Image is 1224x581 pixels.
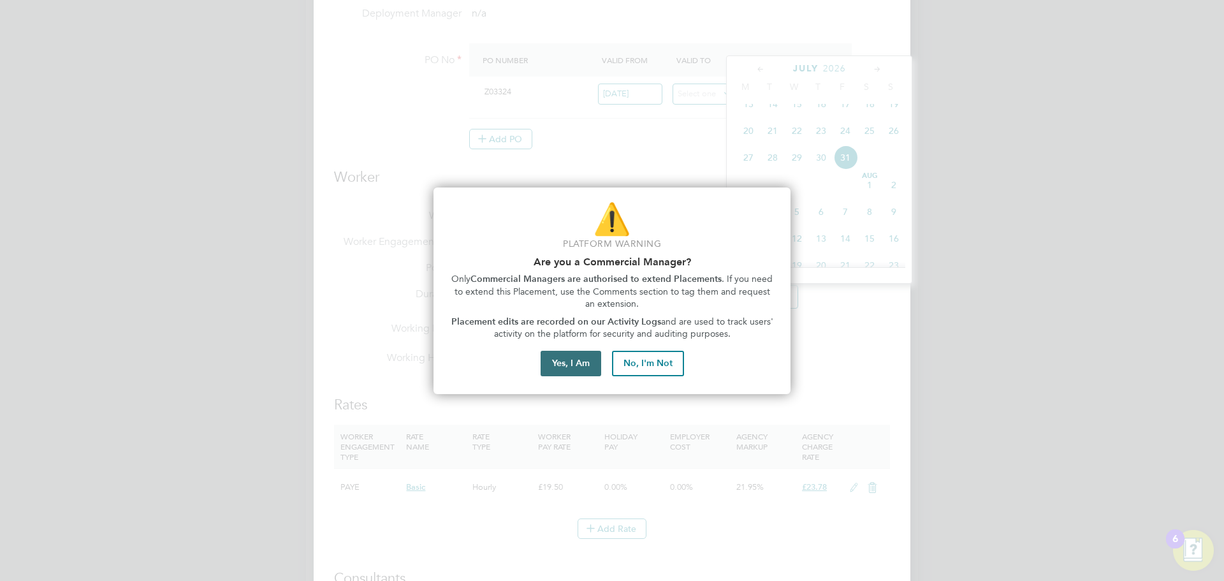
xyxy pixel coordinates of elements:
[433,188,790,394] div: Are you part of the Commercial Team?
[449,238,775,251] p: Platform Warning
[470,274,722,284] strong: Commercial Managers are authorised to extend Placements
[541,351,601,376] button: Yes, I Am
[455,274,776,309] span: . If you need to extend this Placement, use the Comments section to tag them and request an exten...
[494,316,776,340] span: and are used to track users' activity on the platform for security and auditing purposes.
[612,351,684,376] button: No, I'm Not
[451,274,470,284] span: Only
[449,256,775,268] h2: Are you a Commercial Manager?
[449,198,775,240] p: ⚠️
[451,316,661,327] strong: Placement edits are recorded on our Activity Logs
